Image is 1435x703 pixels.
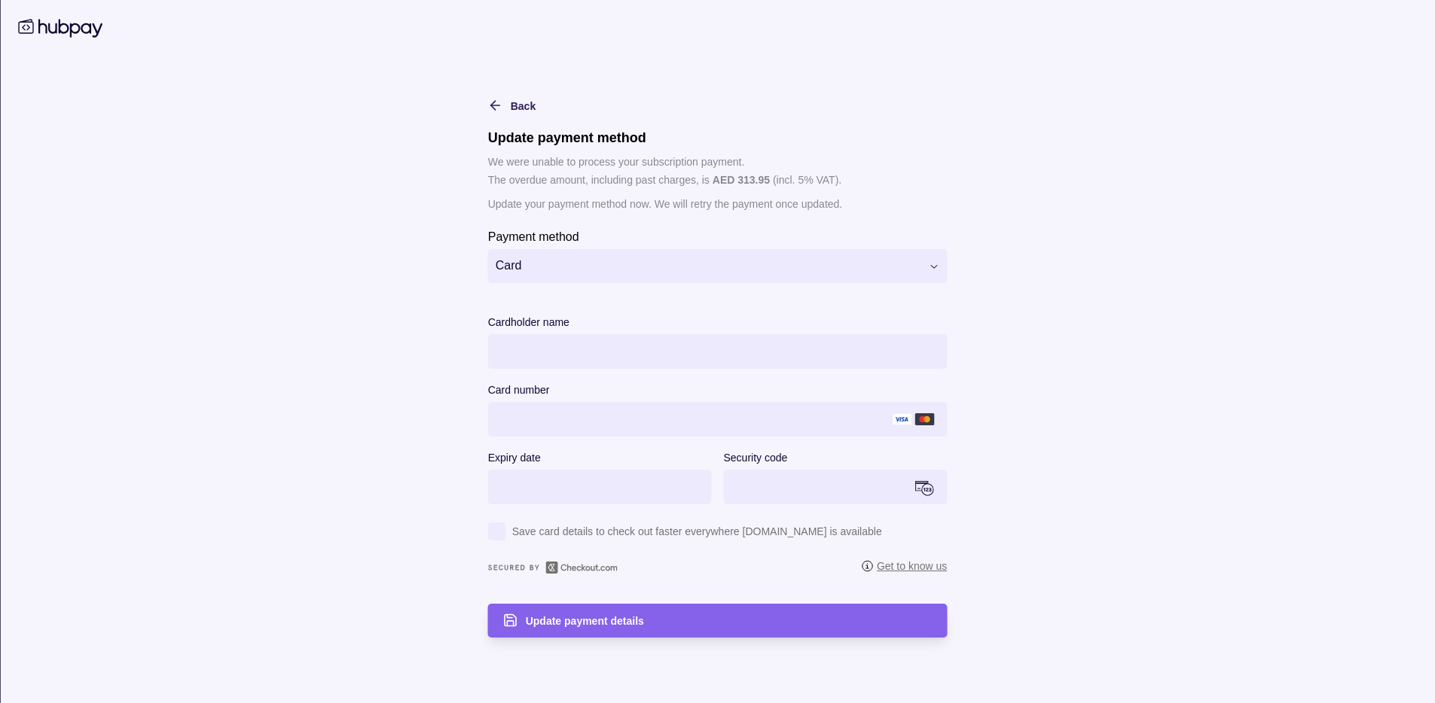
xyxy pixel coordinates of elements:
[488,129,948,146] h1: Update payment method
[488,172,948,188] p: The overdue amount, including past charges, is (incl. 5% VAT).
[488,313,569,331] label: Cardholder name
[488,522,948,549] button: Save card details to check out faster everywhere [DOMAIN_NAME] is available
[862,558,947,578] button: Get to know us
[512,522,882,540] span: Save card details to check out faster everywhere [DOMAIN_NAME] is available
[488,381,550,399] label: Card number
[488,154,948,170] p: We were unable to process your subscription payment.
[724,449,788,467] label: Security code
[511,100,536,112] span: Back
[488,230,579,243] p: Payment method
[488,227,579,245] label: Payment method
[526,615,644,627] span: Update payment details
[488,604,948,638] button: Update payment details
[862,558,947,574] span: Get to know us
[488,196,948,212] p: Update your payment method now. We will retry the payment once updated.
[488,449,541,467] label: Expiry date
[488,96,536,114] button: Back
[713,174,770,186] p: AED 313.95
